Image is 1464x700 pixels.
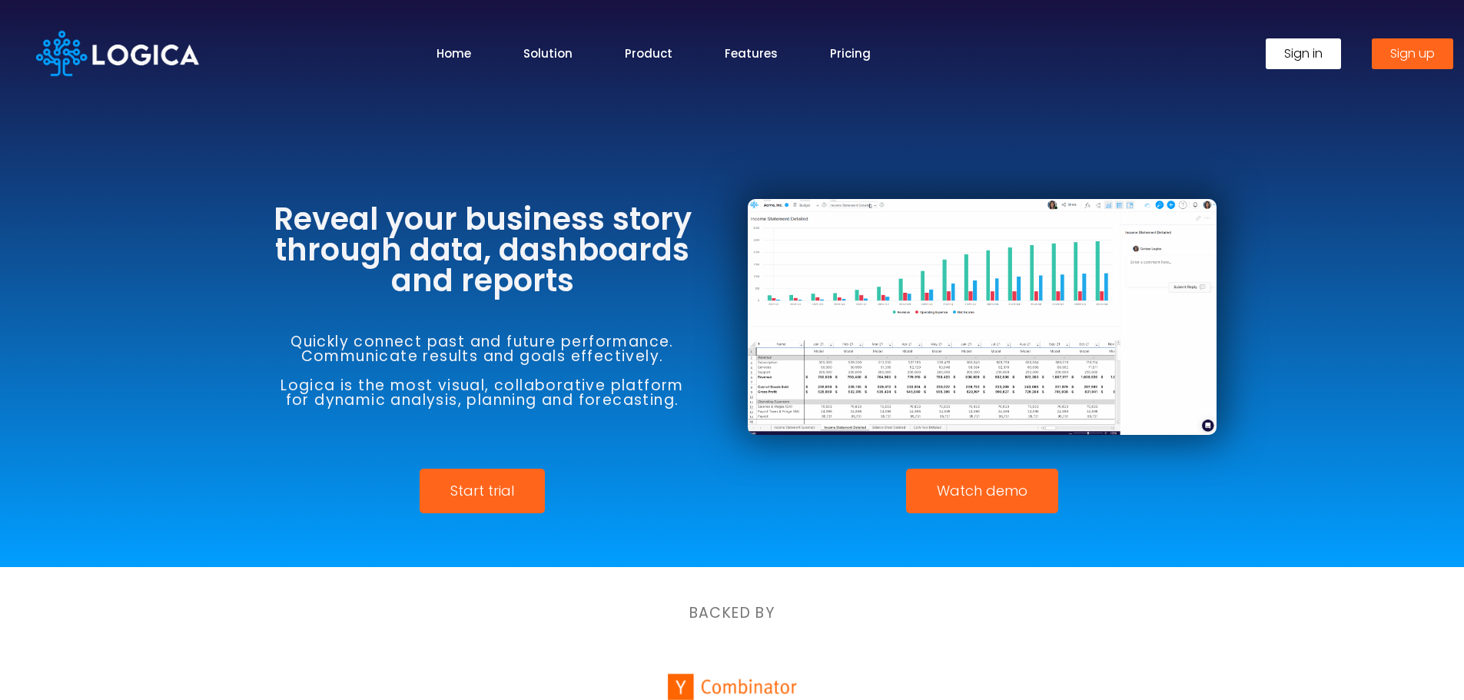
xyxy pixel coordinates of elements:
[725,45,778,62] a: Features
[36,44,199,61] a: Logica
[937,484,1027,498] span: Watch demo
[1372,38,1453,69] a: Sign up
[1390,48,1435,60] span: Sign up
[36,31,199,76] img: Logica
[248,334,717,407] h6: Quickly connect past and future performance. Communicate results and goals effectively. Logica is...
[1284,48,1323,60] span: Sign in
[317,605,1147,620] h6: BACKED BY
[1266,38,1341,69] a: Sign in
[248,204,717,296] h3: Reveal your business story through data, dashboards and reports
[437,45,471,62] a: Home
[450,484,514,498] span: Start trial
[420,469,545,513] a: Start trial
[830,45,871,62] a: Pricing
[906,469,1058,513] a: Watch demo
[523,45,573,62] a: Solution
[625,45,672,62] a: Product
